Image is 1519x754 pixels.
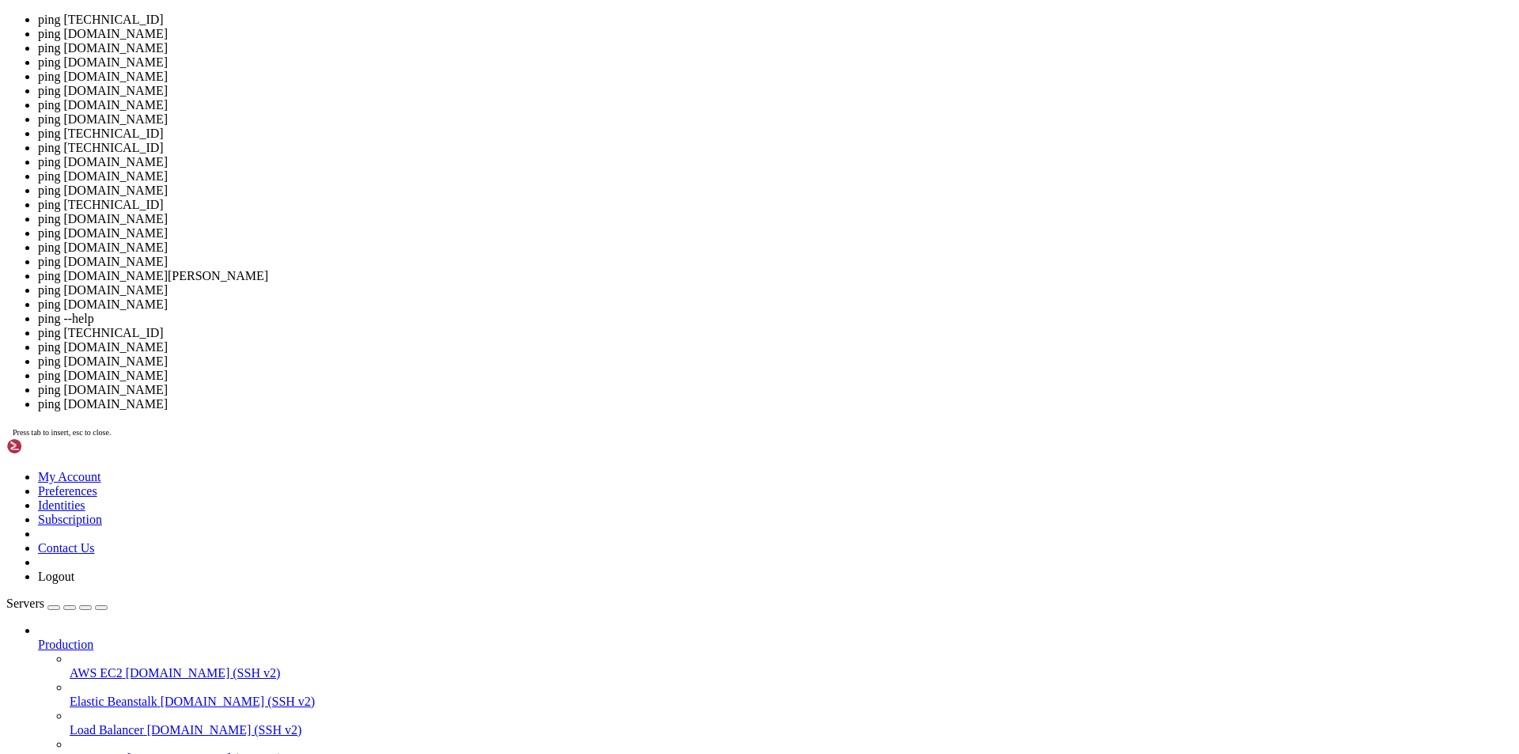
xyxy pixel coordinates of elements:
[38,484,97,498] a: Preferences
[6,438,97,454] img: Shellngn
[6,517,1313,531] x-row: PING [DOMAIN_NAME] ([TECHNICAL_ID]) 56(84) bytes of data.
[38,212,1513,226] li: ping [DOMAIN_NAME]
[38,513,102,526] a: Subscription
[70,652,1513,680] li: AWS EC2 [DOMAIN_NAME] (SSH v2)
[38,255,1513,269] li: ping [DOMAIN_NAME]
[38,383,1513,397] li: ping [DOMAIN_NAME]
[6,114,1313,127] x-row: System load: 0.02 Processes: 123
[6,396,1313,410] x-row: PING [DOMAIN_NAME] ([TECHNICAL_ID]) 56(84) bytes of data.
[6,491,1313,504] x-row: rtt min/avg/[PERSON_NAME]/mdev = 0.287/0.304/0.331/0.019 ms
[38,41,1513,55] li: ping [DOMAIN_NAME]
[38,84,1513,98] li: ping [DOMAIN_NAME]
[6,612,1313,625] x-row: ^C
[70,666,1513,680] a: AWS EC2 [DOMAIN_NAME] (SSH v2)
[6,275,1313,289] x-row: 679 updates can be applied immediately.
[6,383,1313,396] x-row: root@vps130383:~# ping [DOMAIN_NAME]
[6,450,1313,464] x-row: ^C
[38,55,1513,70] li: ping [DOMAIN_NAME]
[70,709,1513,737] li: Load Balancer [DOMAIN_NAME] (SSH v2)
[70,723,1513,737] a: Load Balancer [DOMAIN_NAME] (SSH v2)
[6,6,1313,20] x-row: Welcome to Ubuntu 22.04.5 LTS (GNU/Linux 5.15.0-139-generic x86_64)
[6,558,1313,571] x-row: 4 packets transmitted, 0 received, 100% packet loss, time 3057ms
[6,597,44,610] span: Servers
[6,585,1313,598] x-row: root@vps130383:~# ping [TECHNICAL_ID]
[38,269,1513,283] li: ping [DOMAIN_NAME][PERSON_NAME]
[38,13,1513,27] li: ping [TECHNICAL_ID]
[6,195,1313,208] x-row: just raised the bar for easy, resilient and secure K8s cluster deployment.
[70,723,144,737] span: Load Balancer
[38,541,95,555] a: Contact Us
[126,666,281,680] span: [DOMAIN_NAME] (SSH v2)
[38,638,93,651] span: Production
[70,695,157,708] span: Elastic Beanstalk
[38,169,1513,184] li: ping [DOMAIN_NAME]
[6,154,1313,168] x-row: Swap usage: 32%
[6,47,1313,60] x-row: * Management: [URL][DOMAIN_NAME]
[6,60,1313,74] x-row: * Support: [URL][DOMAIN_NAME]
[6,316,1313,329] x-row: 38 additional security updates can be applied with ESM Apps.
[38,70,1513,84] li: ping [DOMAIN_NAME]
[6,410,1313,423] x-row: 64 bytes from [TECHNICAL_ID] ([TECHNICAL_ID]): icmp_seq=1 ttl=63 time=0.331 ms
[6,638,1313,652] x-row: 48 packets transmitted, 0 received, 100% packet loss, time 48130ms
[6,598,1313,612] x-row: PING [TECHNICAL_ID] ([TECHNICAL_ID]) 56(84) bytes of data.
[38,369,1513,383] li: ping [DOMAIN_NAME]
[6,504,1313,517] x-row: root@vps130383:~# ping [DOMAIN_NAME]
[6,127,1313,141] x-row: Usage of /: 75.0% of 24.44GB Users logged in: 0
[38,27,1513,41] li: ping [DOMAIN_NAME]
[6,181,1313,195] x-row: * Strictly confined Kubernetes makes edge and IoT secure. Learn how MicroK8s
[70,680,1513,709] li: Elastic Beanstalk [DOMAIN_NAME] (SSH v2)
[38,141,1513,155] li: ping [TECHNICAL_ID]
[6,87,1313,100] x-row: System information as of [DATE]
[6,437,1313,450] x-row: 64 bytes from [TECHNICAL_ID] ([TECHNICAL_ID]): icmp_seq=3 ttl=63 time=0.295 ms
[38,283,1513,297] li: ping [DOMAIN_NAME]
[38,226,1513,241] li: ping [DOMAIN_NAME]
[38,127,1513,141] li: ping [TECHNICAL_ID]
[6,33,1313,47] x-row: * Documentation: [URL][DOMAIN_NAME]
[6,464,1313,477] x-row: --- [DOMAIN_NAME] ping statistics ---
[38,470,101,483] a: My Account
[6,248,1313,262] x-row: Expanded Security Maintenance for Applications is not enabled.
[38,397,1513,411] li: ping [DOMAIN_NAME]
[146,665,153,679] div: (21, 49)
[147,723,302,737] span: [DOMAIN_NAME] (SSH v2)
[6,544,1313,558] x-row: --- [DOMAIN_NAME] ping statistics ---
[6,665,1313,679] x-row: root@vps130383:~# pin
[161,695,316,708] span: [DOMAIN_NAME] (SSH v2)
[38,112,1513,127] li: ping [DOMAIN_NAME]
[38,354,1513,369] li: ping [DOMAIN_NAME]
[6,141,1313,154] x-row: Memory usage: 24% IPv4 address for eth0: [TECHNICAL_ID]
[38,155,1513,169] li: ping [DOMAIN_NAME]
[6,597,108,610] a: Servers
[6,369,1313,383] x-row: Last login: [DATE] from [TECHNICAL_ID]
[6,329,1313,343] x-row: Learn more about enabling ESM Apps service at [URL][DOMAIN_NAME]
[38,498,85,512] a: Identities
[38,198,1513,212] li: ping [TECHNICAL_ID]
[38,98,1513,112] li: ping [DOMAIN_NAME]
[6,222,1313,235] x-row: [URL][DOMAIN_NAME]
[13,428,111,437] span: Press tab to insert, esc to close.
[38,570,74,583] a: Logout
[38,326,1513,340] li: ping [TECHNICAL_ID]
[38,638,1513,652] a: Production
[6,477,1313,491] x-row: 3 packets transmitted, 3 received, 0% packet loss, time 2003ms
[70,666,123,680] span: AWS EC2
[6,531,1313,544] x-row: ^C
[38,241,1513,255] li: ping [DOMAIN_NAME]
[38,340,1513,354] li: ping [DOMAIN_NAME]
[38,312,1513,326] li: ping --help
[6,289,1313,302] x-row: To see these additional updates run: apt list --upgradable
[6,625,1313,638] x-row: --- [TECHNICAL_ID] ping statistics ---
[38,297,1513,312] li: ping [DOMAIN_NAME]
[70,695,1513,709] a: Elastic Beanstalk [DOMAIN_NAME] (SSH v2)
[38,184,1513,198] li: ping [DOMAIN_NAME]
[6,423,1313,437] x-row: 64 bytes from [TECHNICAL_ID] ([TECHNICAL_ID]): icmp_seq=2 ttl=63 time=0.287 ms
